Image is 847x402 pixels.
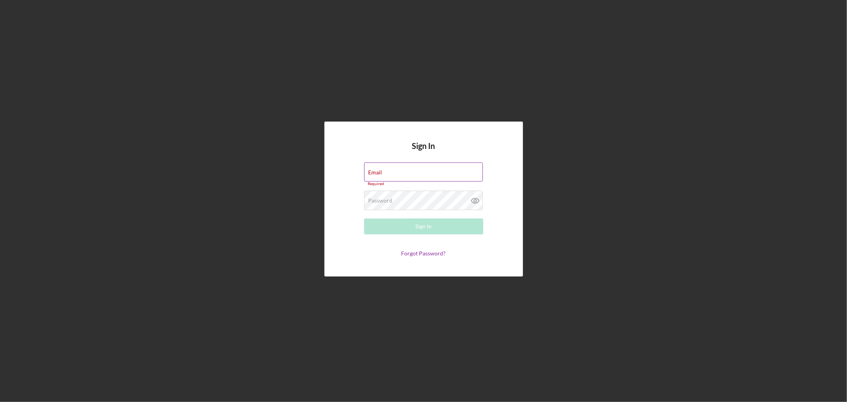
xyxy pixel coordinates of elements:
label: Email [369,169,382,176]
button: Sign In [364,218,483,234]
a: Forgot Password? [401,250,446,257]
div: Sign In [415,218,432,234]
label: Password [369,197,393,204]
h4: Sign In [412,141,435,162]
div: Required [364,182,483,186]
